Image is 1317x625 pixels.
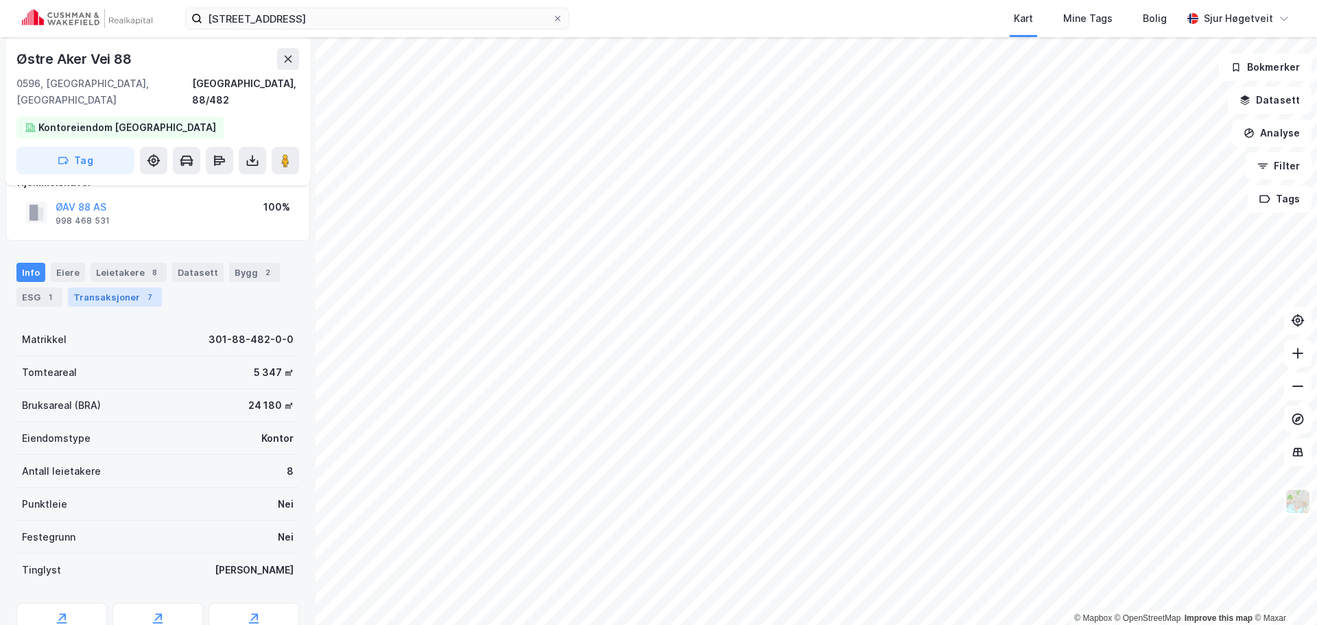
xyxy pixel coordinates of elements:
div: Bygg [229,263,280,282]
div: 1 [43,290,57,304]
div: 8 [287,463,294,480]
div: Punktleie [22,496,67,512]
a: Mapbox [1074,613,1112,623]
div: 8 [147,266,161,279]
div: Kontoreiendom [GEOGRAPHIC_DATA] [38,119,216,136]
button: Datasett [1228,86,1312,114]
button: Bokmerker [1219,54,1312,81]
div: Sjur Høgetveit [1204,10,1273,27]
div: 100% [263,199,290,215]
button: Tag [16,147,134,174]
img: Z [1285,488,1311,515]
div: ESG [16,287,62,307]
button: Filter [1246,152,1312,180]
div: Tinglyst [22,562,61,578]
div: Nei [278,529,294,545]
div: Leietakere [91,263,167,282]
div: Bolig [1143,10,1167,27]
div: 5 347 ㎡ [254,364,294,381]
div: Eiendomstype [22,430,91,447]
button: Analyse [1232,119,1312,147]
div: 24 180 ㎡ [248,397,294,414]
div: 998 468 531 [56,215,110,226]
div: Mine Tags [1063,10,1113,27]
div: Bruksareal (BRA) [22,397,101,414]
div: Tomteareal [22,364,77,381]
div: Transaksjoner [68,287,162,307]
div: Kontrollprogram for chat [1248,559,1317,625]
img: cushman-wakefield-realkapital-logo.202ea83816669bd177139c58696a8fa1.svg [22,9,152,28]
div: Antall leietakere [22,463,101,480]
div: Datasett [172,263,224,282]
div: 7 [143,290,156,304]
div: Eiere [51,263,85,282]
div: Østre Aker Vei 88 [16,48,134,70]
div: [PERSON_NAME] [215,562,294,578]
button: Tags [1248,185,1312,213]
a: OpenStreetMap [1115,613,1181,623]
div: 0596, [GEOGRAPHIC_DATA], [GEOGRAPHIC_DATA] [16,75,192,108]
div: Kart [1014,10,1033,27]
div: Nei [278,496,294,512]
div: Matrikkel [22,331,67,348]
div: 301-88-482-0-0 [209,331,294,348]
a: Improve this map [1185,613,1253,623]
div: Info [16,263,45,282]
div: Festegrunn [22,529,75,545]
div: Kontor [261,430,294,447]
div: 2 [261,266,274,279]
div: [GEOGRAPHIC_DATA], 88/482 [192,75,299,108]
input: Søk på adresse, matrikkel, gårdeiere, leietakere eller personer [202,8,552,29]
iframe: Chat Widget [1248,559,1317,625]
